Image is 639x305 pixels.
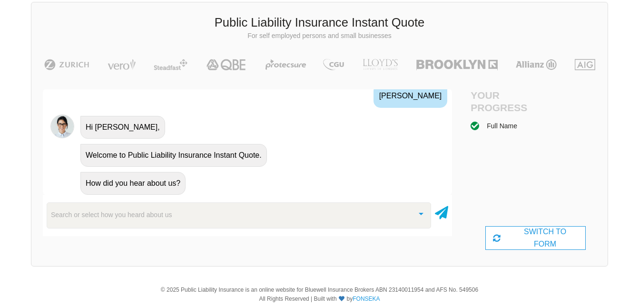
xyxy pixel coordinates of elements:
[487,121,517,131] div: Full Name
[80,144,267,167] div: Welcome to Public Liability Insurance Instant Quote.
[413,59,501,70] img: Brooklyn | Public Liability Insurance
[150,59,192,70] img: Steadfast | Public Liability Insurance
[39,14,600,31] h3: Public Liability Insurance Instant Quote
[485,226,586,250] div: SWITCH TO FORM
[39,31,600,41] p: For self employed persons and small businesses
[103,59,140,70] img: Vero | Public Liability Insurance
[80,116,165,139] div: Hi [PERSON_NAME],
[50,114,74,138] img: Chatbot | PLI
[319,59,348,70] img: CGU | Public Liability Insurance
[80,172,186,195] div: How did you hear about us?
[262,59,310,70] img: Protecsure | Public Liability Insurance
[201,59,252,70] img: QBE | Public Liability Insurance
[357,59,403,70] img: LLOYD's | Public Liability Insurance
[471,89,535,113] h4: Your Progress
[511,59,561,70] img: Allianz | Public Liability Insurance
[40,59,94,70] img: Zurich | Public Liability Insurance
[571,59,599,70] img: AIG | Public Liability Insurance
[51,209,172,220] span: Search or select how you heard about us
[374,84,448,108] div: [PERSON_NAME]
